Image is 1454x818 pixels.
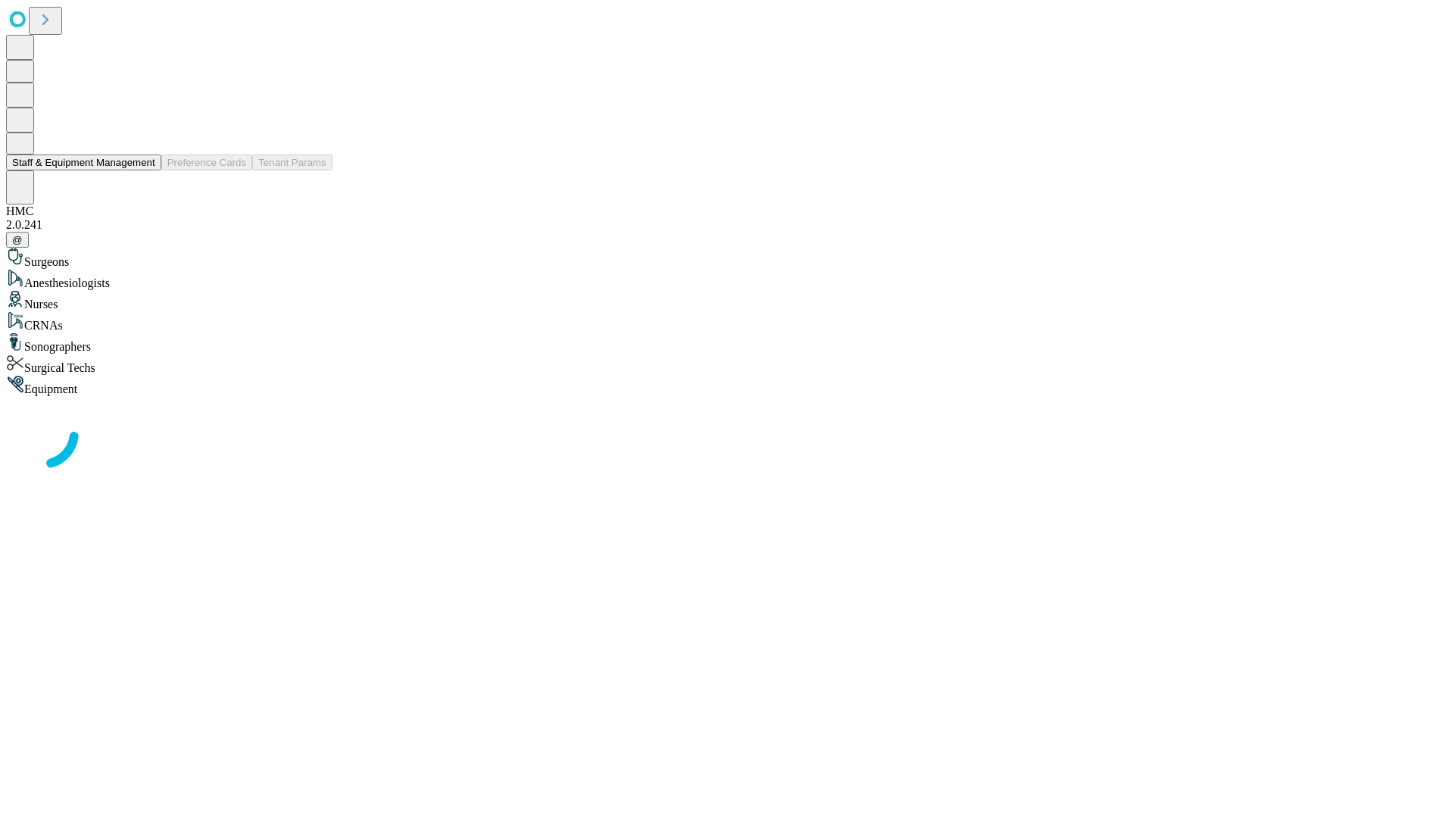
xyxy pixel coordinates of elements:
[6,311,1448,333] div: CRNAs
[12,234,23,245] span: @
[6,290,1448,311] div: Nurses
[6,204,1448,218] div: HMC
[6,354,1448,375] div: Surgical Techs
[6,232,29,248] button: @
[6,333,1448,354] div: Sonographers
[252,155,332,170] button: Tenant Params
[6,269,1448,290] div: Anesthesiologists
[6,248,1448,269] div: Surgeons
[6,375,1448,396] div: Equipment
[6,155,161,170] button: Staff & Equipment Management
[161,155,252,170] button: Preference Cards
[6,218,1448,232] div: 2.0.241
